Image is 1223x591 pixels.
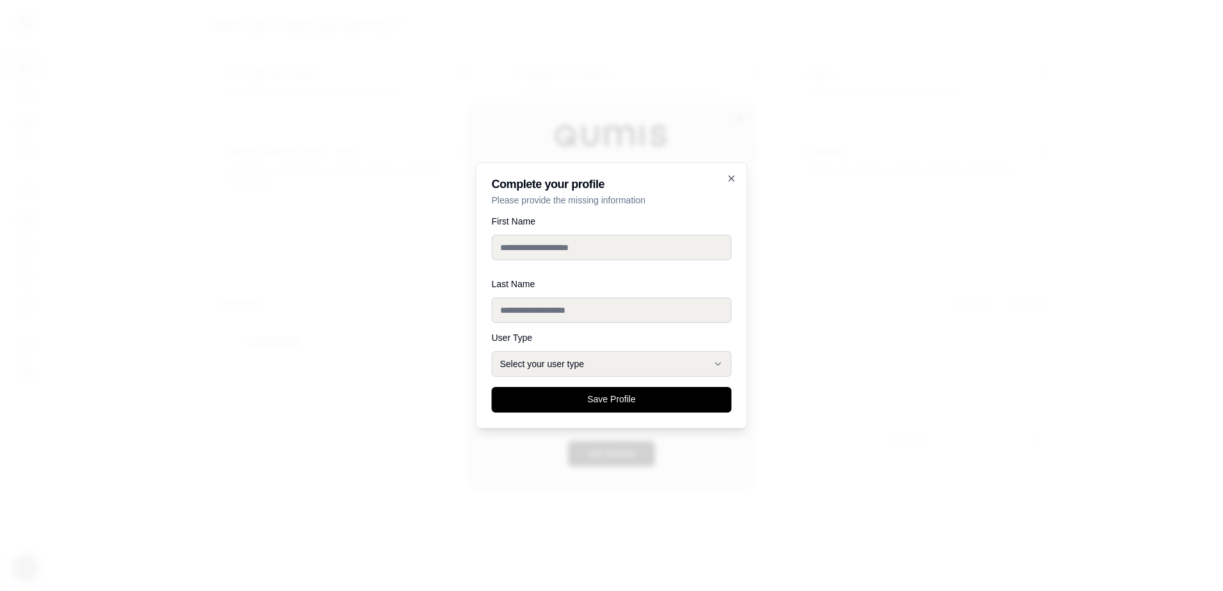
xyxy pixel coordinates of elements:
p: Please provide the missing information [492,194,732,207]
h2: Complete your profile [492,178,732,190]
label: Last Name [492,280,732,288]
label: User Type [492,333,732,342]
button: Save Profile [492,387,732,413]
label: First Name [492,217,732,226]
